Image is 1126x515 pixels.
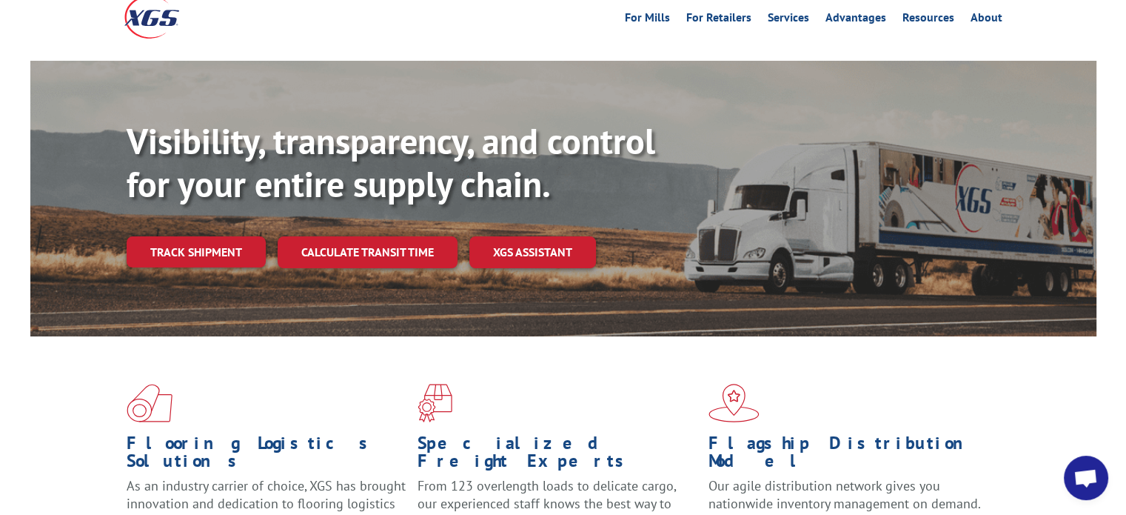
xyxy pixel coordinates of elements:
[1064,456,1108,500] a: Open chat
[418,434,697,477] h1: Specialized Freight Experts
[625,12,670,28] a: For Mills
[686,12,751,28] a: For Retailers
[971,12,1002,28] a: About
[469,236,596,268] a: XGS ASSISTANT
[768,12,809,28] a: Services
[902,12,954,28] a: Resources
[825,12,886,28] a: Advantages
[708,434,988,477] h1: Flagship Distribution Model
[708,384,760,422] img: xgs-icon-flagship-distribution-model-red
[127,384,172,422] img: xgs-icon-total-supply-chain-intelligence-red
[418,384,452,422] img: xgs-icon-focused-on-flooring-red
[127,118,655,207] b: Visibility, transparency, and control for your entire supply chain.
[278,236,458,268] a: Calculate transit time
[708,477,981,512] span: Our agile distribution network gives you nationwide inventory management on demand.
[127,236,266,268] a: Track shipment
[127,434,406,477] h1: Flooring Logistics Solutions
